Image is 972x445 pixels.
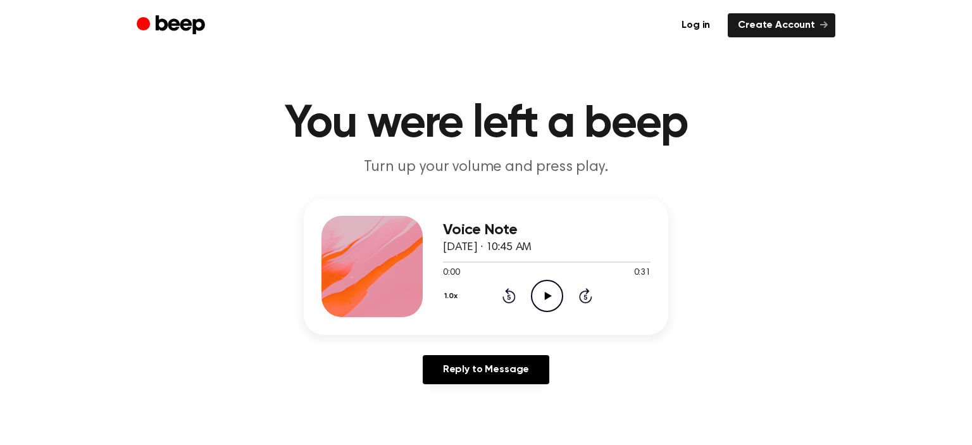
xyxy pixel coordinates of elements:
a: Log in [671,13,720,37]
h1: You were left a beep [162,101,810,147]
span: [DATE] · 10:45 AM [443,242,532,253]
h3: Voice Note [443,222,651,239]
p: Turn up your volume and press play. [243,157,729,178]
button: 1.0x [443,285,463,307]
span: 0:31 [634,266,651,280]
a: Reply to Message [423,355,549,384]
a: Create Account [728,13,835,37]
span: 0:00 [443,266,459,280]
a: Beep [137,13,208,38]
